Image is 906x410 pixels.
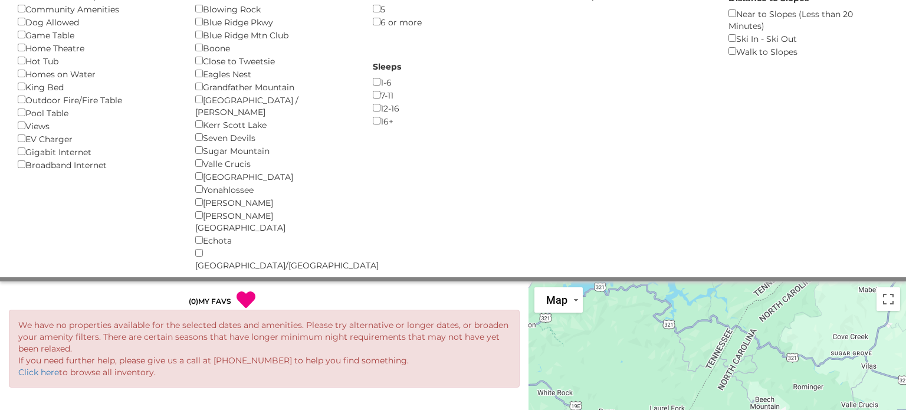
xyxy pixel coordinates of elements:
[18,319,510,378] p: We have no properties available for the selected dates and amenities. Please try alternative or l...
[877,287,900,311] button: Toggle fullscreen view
[195,15,355,28] div: Blue Ridge Pkwy
[195,80,355,93] div: Grandfather Mountain
[373,61,401,73] label: Sleeps
[18,41,178,54] div: Home Theatre
[195,209,355,234] div: [PERSON_NAME][GEOGRAPHIC_DATA]
[195,41,355,54] div: Boone
[373,114,533,127] div: 16+
[195,157,355,170] div: Valle Crucis
[195,144,355,157] div: Sugar Mountain
[728,7,888,32] div: Near to Slopes (Less than 20 Minutes)
[195,67,355,80] div: Eagles Nest
[728,32,888,45] div: Ski In - Ski Out
[195,54,355,67] div: Close to Tweetsie
[195,93,355,118] div: [GEOGRAPHIC_DATA] / [PERSON_NAME]
[373,2,533,15] div: 5
[18,158,178,171] div: Broadband Internet
[18,119,178,132] div: Views
[18,93,178,106] div: Outdoor Fire/Fire Table
[534,287,583,313] button: Change map style
[546,294,567,306] span: Map
[18,106,178,119] div: Pool Table
[191,297,196,306] span: 0
[189,297,198,306] span: ( )
[18,2,178,15] div: Community Amenities
[195,2,355,15] div: Blowing Rock
[18,145,178,158] div: Gigabit Internet
[195,234,355,247] div: Echota
[195,247,355,271] div: [GEOGRAPHIC_DATA]/[GEOGRAPHIC_DATA]
[195,131,355,144] div: Seven Devils
[373,15,533,28] div: 6 or more
[18,28,178,41] div: Game Table
[195,28,355,41] div: Blue Ridge Mtn Club
[728,45,888,58] div: Walk to Slopes
[195,118,355,131] div: Kerr Scott Lake
[195,183,355,196] div: Yonahlossee
[373,101,533,114] div: 12-16
[18,367,59,378] a: Click here
[195,196,355,209] div: [PERSON_NAME]
[18,15,178,28] div: Dog Allowed
[18,80,178,93] div: King Bed
[18,132,178,145] div: EV Charger
[18,67,178,80] div: Homes on Water
[18,54,178,67] div: Hot Tub
[195,170,355,183] div: [GEOGRAPHIC_DATA]
[189,297,231,306] a: (0)MY FAVS
[373,76,533,88] div: 1-6
[373,88,533,101] div: 7-11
